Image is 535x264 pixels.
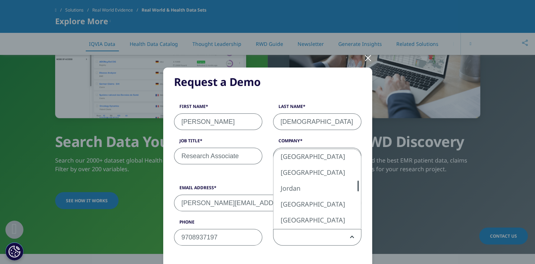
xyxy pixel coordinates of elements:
li: [GEOGRAPHIC_DATA] [273,148,356,164]
label: Company [273,138,361,148]
label: First Name [174,103,262,113]
label: Phone [174,219,262,229]
button: Cookies Settings [5,242,23,260]
label: Email Address [174,185,361,195]
label: Job Title [174,138,262,148]
li: [GEOGRAPHIC_DATA] [273,196,356,212]
li: Kiribati [273,228,356,244]
li: [GEOGRAPHIC_DATA] [273,212,356,228]
li: [GEOGRAPHIC_DATA] [273,164,356,180]
label: Last Name [273,103,361,113]
li: Jordan [273,180,356,196]
h5: Request a Demo [174,75,361,89]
